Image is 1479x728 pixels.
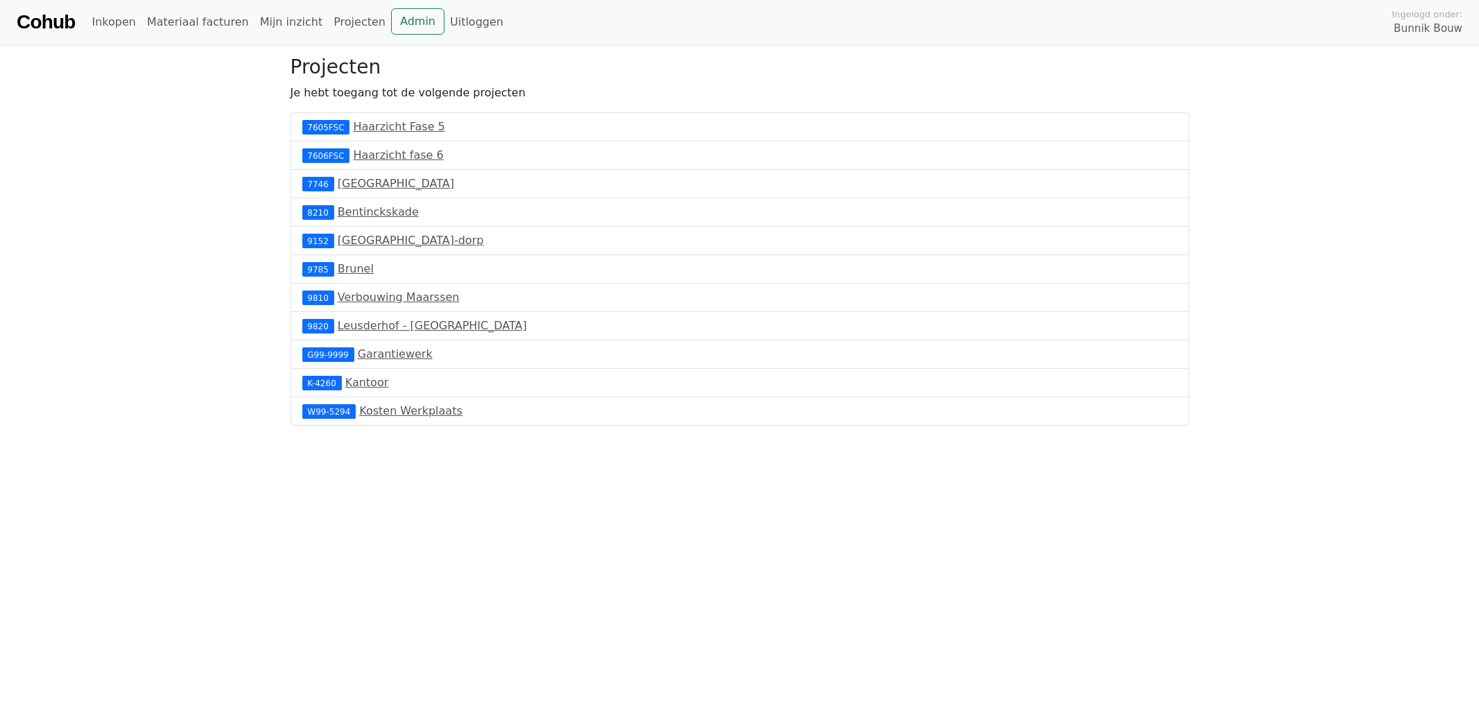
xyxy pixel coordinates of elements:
[17,6,75,39] a: Cohub
[444,8,509,36] a: Uitloggen
[338,177,454,190] a: [GEOGRAPHIC_DATA]
[302,234,334,248] div: 9152
[1392,8,1462,21] span: Ingelogd onder:
[291,55,1189,79] h3: Projecten
[302,205,334,219] div: 8210
[302,319,334,333] div: 9820
[302,404,356,418] div: W99-5294
[345,376,389,389] a: Kantoor
[391,8,444,35] a: Admin
[338,262,374,275] a: Brunel
[302,376,342,390] div: K-4260
[86,8,141,36] a: Inkopen
[358,347,433,361] a: Garantiewerk
[302,291,334,304] div: 9810
[254,8,329,36] a: Mijn inzicht
[302,262,334,276] div: 9785
[328,8,391,36] a: Projecten
[338,319,527,332] a: Leusderhof - [GEOGRAPHIC_DATA]
[353,148,443,162] a: Haarzicht fase 6
[338,291,460,304] a: Verbouwing Maarssen
[302,347,354,361] div: G99-9999
[1394,21,1462,37] span: Bunnik Bouw
[338,205,419,218] a: Bentinckskade
[302,177,334,191] div: 7746
[302,120,350,134] div: 7605FSC
[359,404,462,417] a: Kosten Werkplaats
[353,120,444,133] a: Haarzicht Fase 5
[291,85,1189,101] p: Je hebt toegang tot de volgende projecten
[302,148,350,162] div: 7606FSC
[141,8,254,36] a: Materiaal facturen
[338,234,484,247] a: [GEOGRAPHIC_DATA]-dorp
